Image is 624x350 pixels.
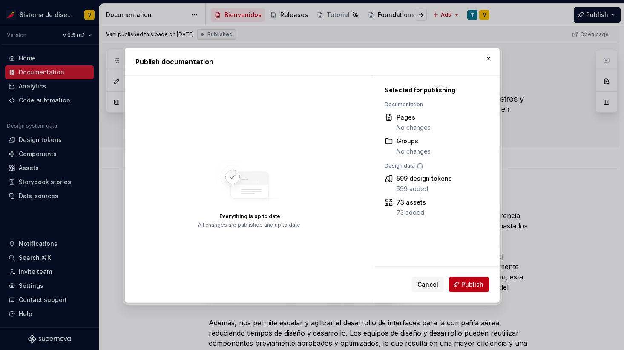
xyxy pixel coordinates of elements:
div: Design data [385,162,485,169]
div: Documentation [385,101,485,108]
div: 599 added [397,185,452,193]
div: Selected for publishing [385,86,485,94]
div: All changes are published and up to date. [198,221,301,228]
div: Everything is up to date [219,213,280,219]
div: 73 added [397,208,426,217]
div: No changes [397,147,431,156]
button: Cancel [412,277,444,292]
div: Groups [397,137,431,145]
span: Cancel [417,280,438,289]
h2: Publish documentation [135,57,489,67]
div: Pages [397,113,431,122]
div: No changes [397,123,431,132]
div: 73 assets [397,198,426,207]
div: 599 design tokens [397,174,452,183]
span: Publish [461,280,483,289]
button: Publish [449,277,489,292]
